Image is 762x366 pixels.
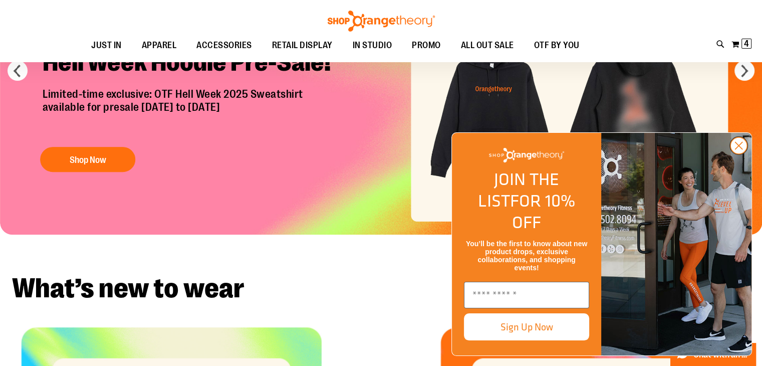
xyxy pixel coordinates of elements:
[35,88,348,137] p: Limited-time exclusive: OTF Hell Week 2025 Sweatshirt available for presale [DATE] to [DATE]
[8,61,28,81] button: prev
[441,122,762,366] div: FLYOUT Form
[744,39,749,49] span: 4
[35,40,348,88] h2: Hell Week Hoodie Pre-Sale!
[464,282,589,308] input: Enter email
[466,240,587,272] span: You’ll be the first to know about new product drops, exclusive collaborations, and shopping events!
[142,34,177,57] span: APPAREL
[272,34,333,57] span: RETAIL DISPLAY
[534,34,580,57] span: OTF BY YOU
[91,34,122,57] span: JUST IN
[510,188,575,235] span: FOR 10% OFF
[461,34,514,57] span: ALL OUT SALE
[601,133,751,355] img: Shop Orangtheory
[412,34,441,57] span: PROMO
[326,11,436,32] img: Shop Orangetheory
[353,34,392,57] span: IN STUDIO
[729,136,748,155] button: Close dialog
[478,166,559,213] span: JOIN THE LIST
[12,275,750,302] h2: What’s new to wear
[196,34,252,57] span: ACCESSORIES
[464,313,589,340] button: Sign Up Now
[40,147,135,172] button: Shop Now
[734,61,754,81] button: next
[489,148,564,162] img: Shop Orangetheory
